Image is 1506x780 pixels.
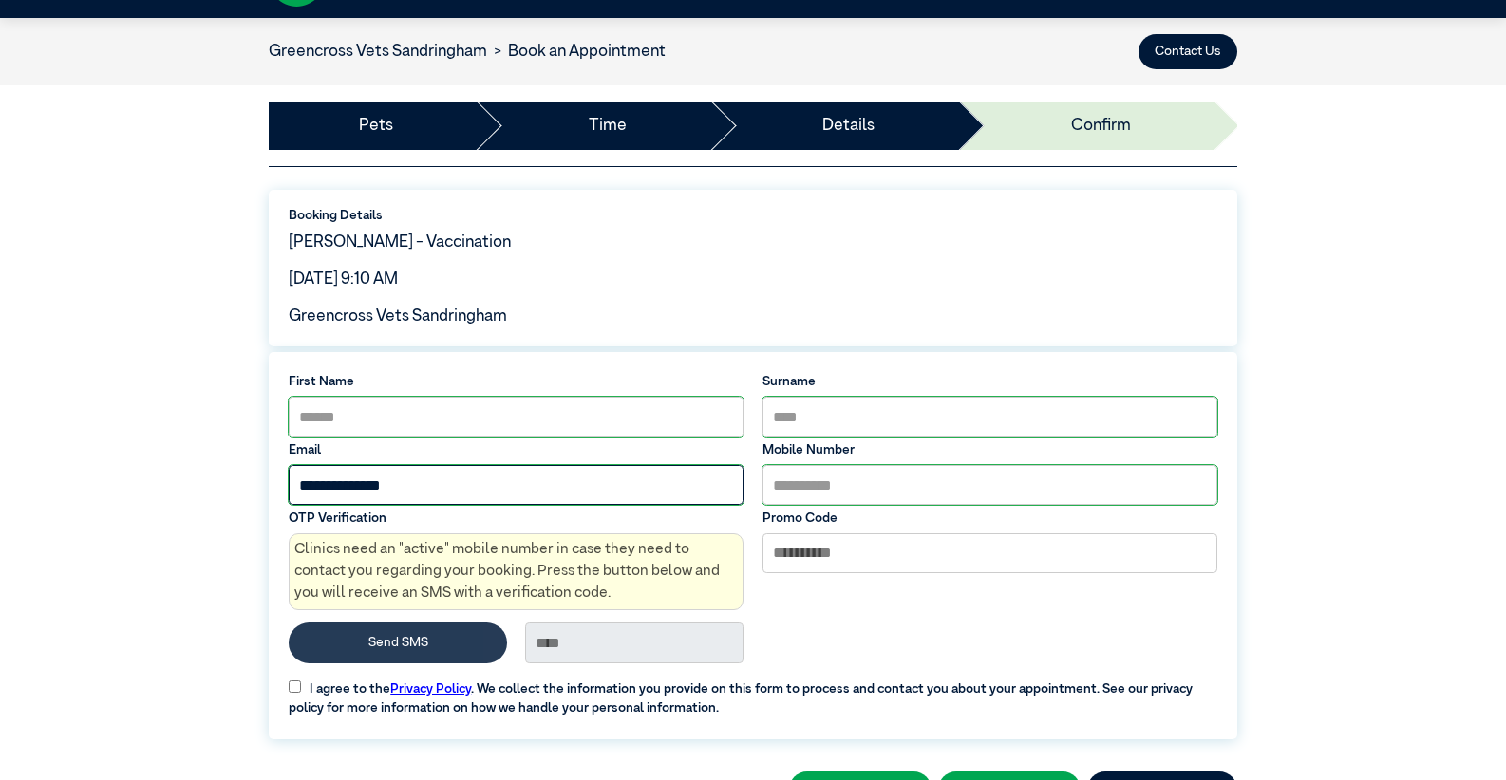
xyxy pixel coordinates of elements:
span: [PERSON_NAME] - Vaccination [289,234,511,251]
span: Greencross Vets Sandringham [289,308,507,325]
a: Privacy Policy [390,682,471,696]
label: Booking Details [289,206,1217,225]
a: Pets [359,114,393,139]
p: Clinics need an "active" mobile number in case they need to contact you regarding your booking. P... [289,533,744,610]
li: Book an Appointment [487,40,666,65]
input: I agree to thePrivacy Policy. We collect the information you provide on this form to process and ... [289,680,301,693]
label: Email [289,440,744,459]
label: OTP Verification [289,509,744,528]
span: [DATE] 9:10 AM [289,271,398,288]
button: Send SMS [289,622,507,663]
label: Surname [762,372,1217,391]
nav: breadcrumb [269,40,666,65]
a: Time [589,114,627,139]
label: Promo Code [762,509,1217,528]
a: Details [822,114,875,139]
label: Mobile Number [762,440,1217,459]
button: Contact Us [1139,34,1237,69]
label: I agree to the . We collect the information you provide on this form to process and contact you a... [279,666,1227,717]
a: Greencross Vets Sandringham [269,44,487,60]
label: First Name [289,372,744,391]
